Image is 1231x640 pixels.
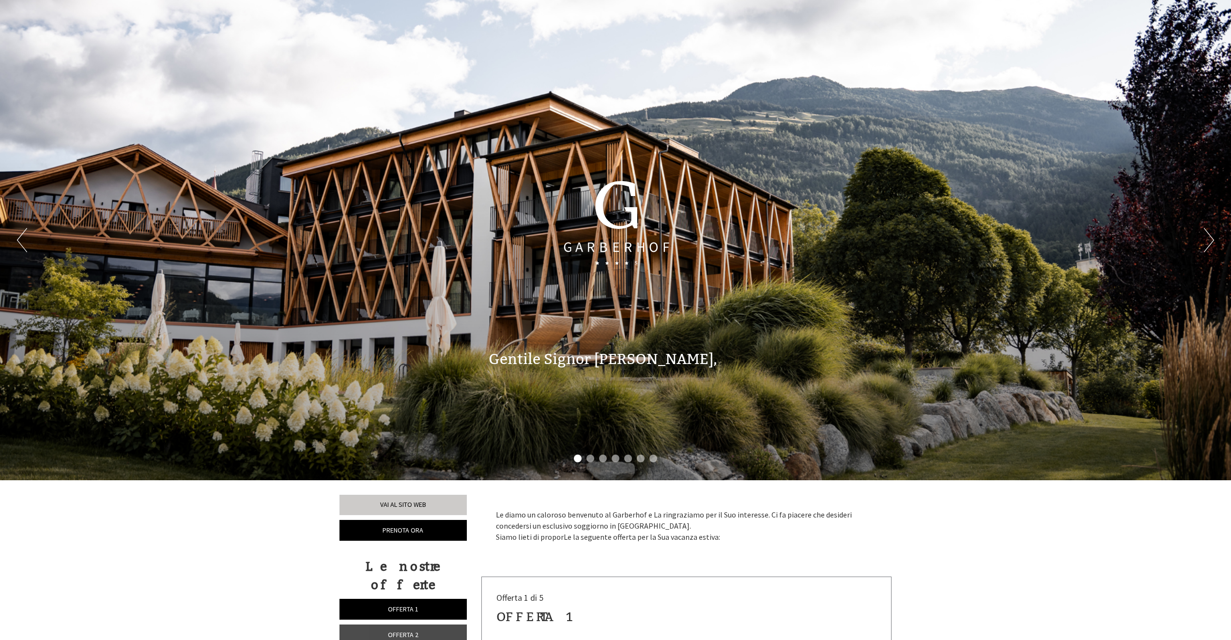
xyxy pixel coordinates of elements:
h1: Gentile Signor [PERSON_NAME], [489,351,717,367]
a: Vai al sito web [339,495,467,515]
span: Offerta 2 [388,630,418,639]
div: Offerta 1 [496,608,574,626]
span: Offerta 1 di 5 [496,592,543,603]
p: Le diamo un caloroso benvenuto al Garberhof e La ringraziamo per il Suo interesse. Ci fa piacere ... [496,509,877,543]
a: Prenota ora [339,520,467,541]
button: Next [1204,228,1214,252]
span: Offerta 1 [388,605,418,613]
div: Le nostre offerte [339,558,467,594]
button: Previous [17,228,27,252]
